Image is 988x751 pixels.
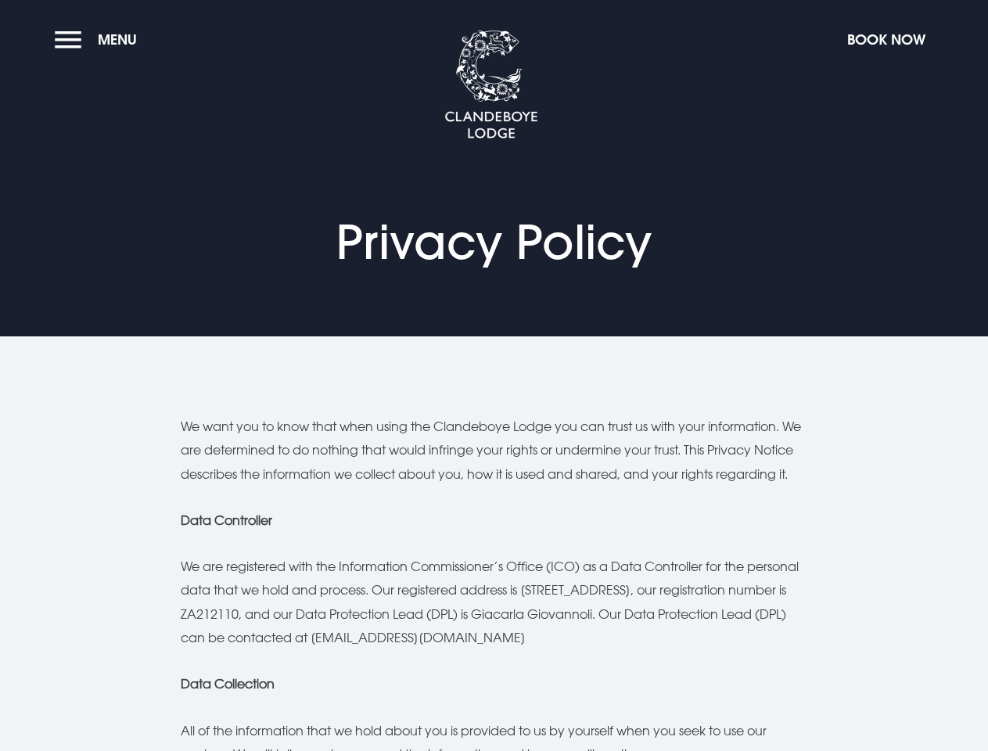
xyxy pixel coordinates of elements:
[55,23,145,56] button: Menu
[839,23,933,56] button: Book Now
[336,214,652,270] h1: Privacy Policy
[181,512,272,528] strong: Data Controller
[181,415,808,486] p: We want you to know that when using the Clandeboye Lodge you can trust us with your information. ...
[181,555,808,650] p: We are registered with the Information Commissioner’s Office (ICO) as a Data Controller for the p...
[181,676,275,692] strong: Data Collection
[444,31,538,140] img: Clandeboye Lodge
[98,31,137,49] span: Menu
